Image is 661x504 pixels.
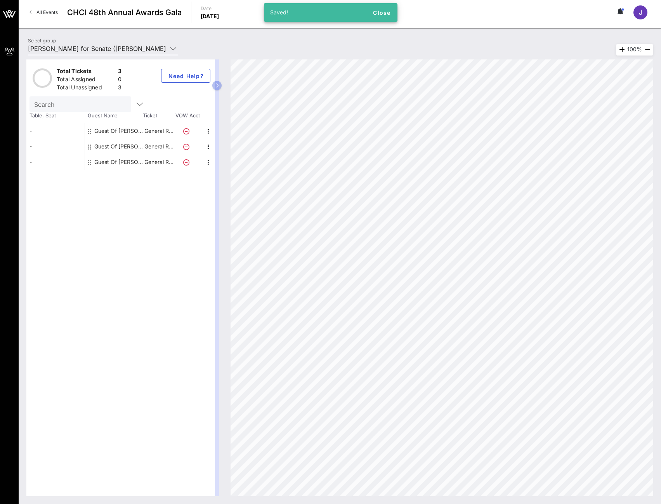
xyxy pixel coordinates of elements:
[168,73,204,79] span: Need Help?
[57,75,115,85] div: Total Assigned
[639,9,642,16] span: J
[36,9,58,15] span: All Events
[143,154,174,170] p: General R…
[94,139,143,154] div: Guest Of Booker for Senate
[26,139,85,154] div: -
[143,139,174,154] p: General R…
[118,67,121,77] div: 3
[94,123,143,139] div: Guest Of Booker for Senate
[370,5,394,19] button: Close
[161,69,210,83] button: Need Help?
[94,154,143,170] div: Guest Of Booker for Senate
[201,12,219,20] p: [DATE]
[201,5,219,12] p: Date
[616,44,653,56] div: 100%
[57,67,115,77] div: Total Tickets
[373,9,391,16] span: Close
[28,38,56,44] label: Select group
[118,84,121,93] div: 3
[118,75,121,85] div: 0
[270,9,289,16] span: Saved!
[57,84,115,93] div: Total Unassigned
[26,112,85,120] span: Table, Seat
[85,112,143,120] span: Guest Name
[26,123,85,139] div: -
[143,112,174,120] span: Ticket
[25,6,62,19] a: All Events
[143,123,174,139] p: General R…
[633,5,647,19] div: J
[174,112,201,120] span: VOW Acct
[67,7,182,18] span: CHCI 48th Annual Awards Gala
[26,154,85,170] div: -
